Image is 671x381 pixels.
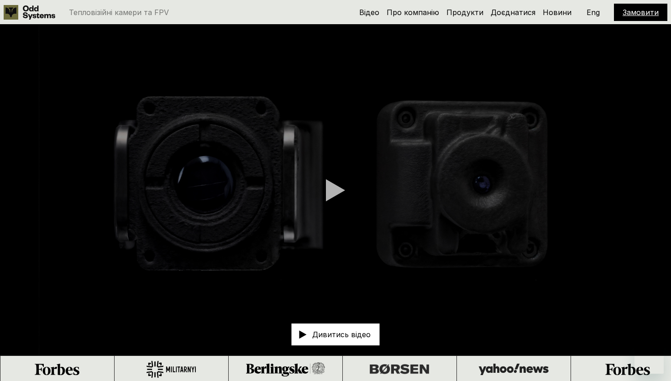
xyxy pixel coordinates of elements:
p: Дивитись відео [312,331,371,338]
a: Продукти [446,8,483,17]
a: Відео [359,8,379,17]
a: Доєднатися [491,8,535,17]
a: Новини [543,8,571,17]
a: Замовити [623,8,659,17]
iframe: Кнопка для запуску вікна повідомлень [634,344,664,374]
a: Про компанію [387,8,439,17]
p: Тепловізійні камери та FPV [69,9,169,16]
p: Eng [587,9,600,16]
